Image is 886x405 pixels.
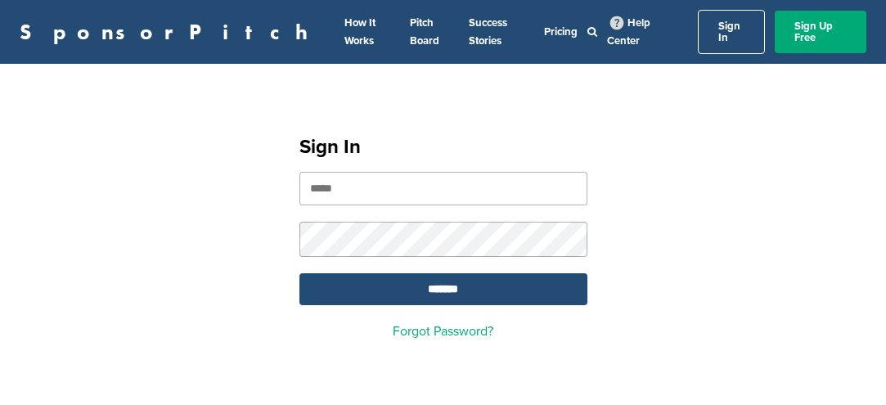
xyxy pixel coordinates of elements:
a: Sign Up Free [775,11,866,53]
a: Pricing [544,25,578,38]
a: Pitch Board [410,16,439,47]
h1: Sign In [299,133,587,162]
a: Help Center [607,13,650,51]
a: Sign In [698,10,766,54]
a: Success Stories [469,16,507,47]
a: How It Works [344,16,376,47]
a: Forgot Password? [393,323,493,340]
a: SponsorPitch [20,21,318,43]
